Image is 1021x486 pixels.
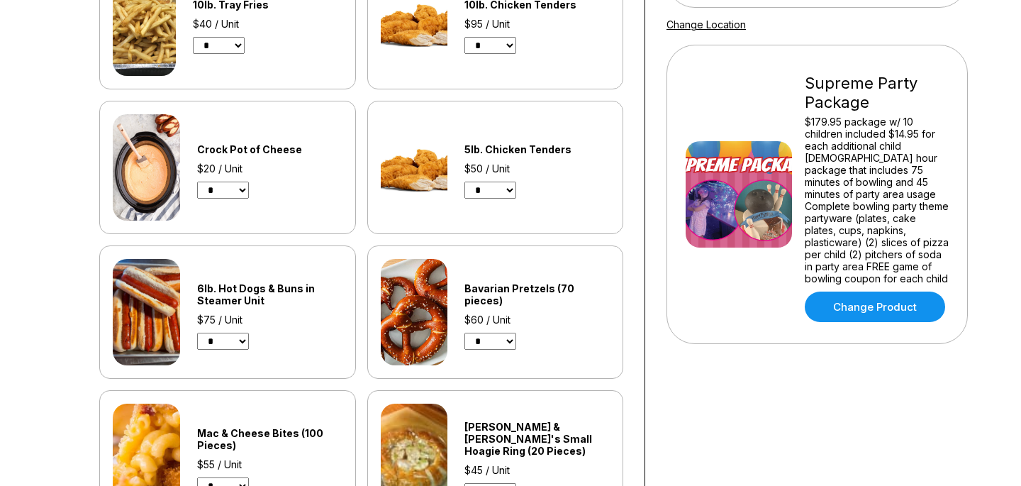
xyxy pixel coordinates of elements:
[193,18,312,30] div: $40 / Unit
[464,464,610,476] div: $45 / Unit
[197,162,341,175] div: $20 / Unit
[381,114,448,221] img: 5lb. Chicken Tenders
[464,421,610,457] div: [PERSON_NAME] & [PERSON_NAME]'s Small Hoagie Ring (20 Pieces)
[197,143,341,155] div: Crock Pot of Cheese
[197,427,342,451] div: Mac & Cheese Bites (100 Pieces)
[197,458,342,470] div: $55 / Unit
[666,18,746,31] a: Change Location
[464,162,610,175] div: $50 / Unit
[113,259,180,365] img: 6lb. Hot Dogs & Buns in Steamer Unit
[113,114,180,221] img: Crock Pot of Cheese
[805,116,949,285] div: $179.95 package w/ 10 children included $14.95 for each additional child [DEMOGRAPHIC_DATA] hour ...
[686,141,792,248] img: Supreme Party Package
[464,18,610,30] div: $95 / Unit
[464,314,610,326] div: $60 / Unit
[805,74,949,112] div: Supreme Party Package
[464,282,610,306] div: Bavarian Pretzels (70 pieces)
[197,282,342,306] div: 6lb. Hot Dogs & Buns in Steamer Unit
[381,259,448,365] img: Bavarian Pretzels (70 pieces)
[805,292,945,322] a: Change Product
[464,143,610,155] div: 5lb. Chicken Tenders
[197,314,342,326] div: $75 / Unit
